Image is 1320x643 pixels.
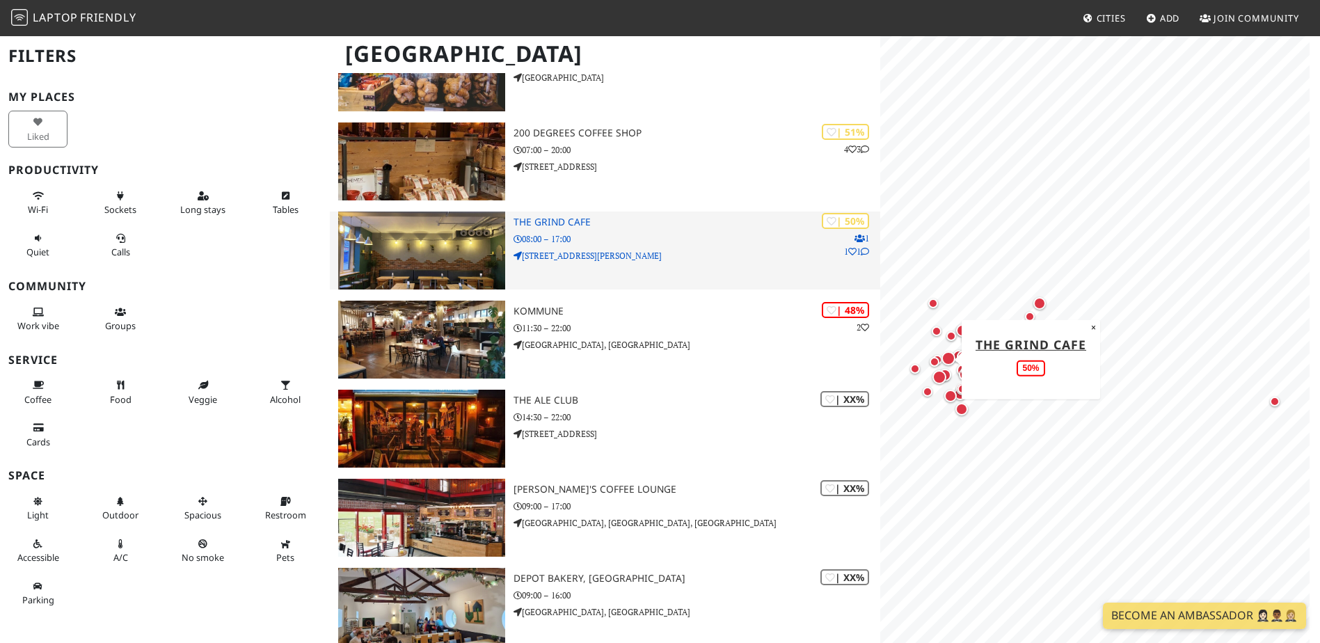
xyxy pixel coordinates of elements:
img: LaptopFriendly [11,9,28,26]
span: Food [110,393,132,406]
div: | 50% [822,213,869,229]
span: Accessible [17,551,59,564]
button: Work vibe [8,301,67,338]
div: Map marker [928,323,945,340]
h1: [GEOGRAPHIC_DATA] [334,35,877,73]
span: Work-friendly tables [273,203,299,216]
span: People working [17,319,59,332]
span: Spacious [184,509,221,521]
a: Kommune | 48% 2 Kommune 11:30 – 22:00 [GEOGRAPHIC_DATA], [GEOGRAPHIC_DATA] [330,301,880,379]
span: Group tables [105,319,136,332]
a: The Ale Club | XX% The Ale Club 14:30 – 22:00 [STREET_ADDRESS] [330,390,880,468]
span: Air conditioned [113,551,128,564]
h3: [PERSON_NAME]'s Coffee Lounge [514,484,880,495]
div: Map marker [953,400,971,418]
p: 07:00 – 20:00 [514,143,880,157]
button: Food [91,374,150,411]
div: Map marker [907,360,923,377]
button: Calls [91,227,150,264]
div: Map marker [1031,294,1049,312]
div: Map marker [941,387,960,405]
button: Parking [8,575,67,612]
div: Map marker [925,295,941,312]
div: Map marker [1266,393,1283,410]
span: Smoke free [182,551,224,564]
a: Join Community [1194,6,1305,31]
h3: Kommune [514,305,880,317]
button: Restroom [256,490,315,527]
div: 50% [1017,360,1044,376]
div: Map marker [959,331,977,349]
p: [GEOGRAPHIC_DATA], [GEOGRAPHIC_DATA], [GEOGRAPHIC_DATA] [514,516,880,530]
h3: The Ale Club [514,395,880,406]
button: Spacious [173,490,232,527]
div: | XX% [820,480,869,496]
div: | 51% [822,124,869,140]
a: LaptopFriendly LaptopFriendly [11,6,136,31]
span: Join Community [1214,12,1299,24]
button: Quiet [8,227,67,264]
button: Cards [8,416,67,453]
div: Map marker [954,381,971,397]
p: 11:30 – 22:00 [514,321,880,335]
button: Outdoor [91,490,150,527]
button: Light [8,490,67,527]
span: Natural light [27,509,49,521]
p: 09:00 – 16:00 [514,589,880,602]
a: The Grind Cafe [976,335,1086,352]
button: Pets [256,532,315,569]
div: Map marker [936,366,954,384]
div: Map marker [956,365,976,384]
button: Veggie [173,374,232,411]
div: Map marker [958,362,976,380]
span: Friendly [80,10,136,25]
span: Parking [22,594,54,606]
button: Alcohol [256,374,315,411]
span: Outdoor area [102,509,138,521]
span: Pet friendly [276,551,294,564]
p: [STREET_ADDRESS] [514,427,880,440]
p: [STREET_ADDRESS] [514,160,880,173]
h3: My Places [8,90,321,104]
a: Lottie's Coffee Lounge | XX% [PERSON_NAME]'s Coffee Lounge 09:00 – 17:00 [GEOGRAPHIC_DATA], [GEOG... [330,479,880,557]
a: Add [1140,6,1186,31]
span: Laptop [33,10,78,25]
span: Cities [1097,12,1126,24]
div: Map marker [951,385,969,403]
div: | 48% [822,302,869,318]
span: Veggie [189,393,217,406]
a: The Grind Cafe | 50% 111 The Grind Cafe 08:00 – 17:00 [STREET_ADDRESS][PERSON_NAME] [330,212,880,289]
span: Quiet [26,246,49,258]
span: Add [1160,12,1180,24]
div: Map marker [950,347,968,365]
h3: Depot Bakery, [GEOGRAPHIC_DATA] [514,573,880,585]
span: Restroom [265,509,306,521]
img: 200 Degrees Coffee Shop [338,122,504,200]
p: 09:00 – 17:00 [514,500,880,513]
h3: 200 Degrees Coffee Shop [514,127,880,139]
button: Close popup [1087,319,1100,335]
p: [GEOGRAPHIC_DATA], [GEOGRAPHIC_DATA] [514,338,880,351]
div: Map marker [930,367,949,387]
h3: Productivity [8,164,321,177]
span: Power sockets [104,203,136,216]
h3: The Grind Cafe [514,216,880,228]
div: Map marker [943,328,960,344]
div: Map marker [939,349,958,368]
h2: Filters [8,35,321,77]
button: Coffee [8,374,67,411]
div: Map marker [954,348,972,366]
div: | XX% [820,569,869,585]
h3: Service [8,354,321,367]
h3: Space [8,469,321,482]
button: A/C [91,532,150,569]
button: Groups [91,301,150,338]
button: Tables [256,184,315,221]
div: Map marker [956,349,973,365]
p: [STREET_ADDRESS][PERSON_NAME] [514,249,880,262]
p: 14:30 – 22:00 [514,411,880,424]
p: 2 [857,321,869,334]
button: Sockets [91,184,150,221]
button: No smoke [173,532,232,569]
button: Accessible [8,532,67,569]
